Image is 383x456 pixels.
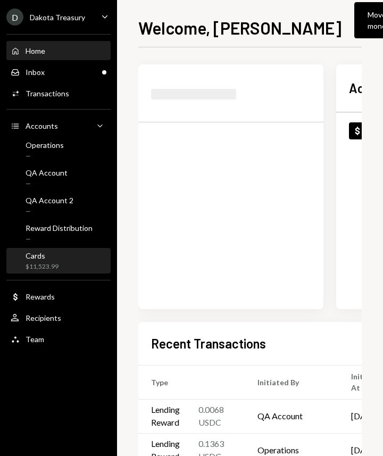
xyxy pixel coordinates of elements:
th: Type [138,365,245,399]
a: Rewards [6,287,111,306]
a: Recipients [6,308,111,327]
a: Reward Distribution— [6,220,111,246]
h2: Recent Transactions [151,335,266,352]
div: Operations [26,140,64,150]
div: $11,523.99 [26,262,59,271]
a: Accounts [6,116,111,135]
div: Accounts [26,121,58,130]
div: Team [26,335,44,344]
a: Cards$11,523.99 [6,248,111,273]
div: Reward Distribution [26,223,93,233]
div: Home [26,46,45,55]
div: — [26,152,64,161]
a: QA Account 2— [6,193,111,218]
div: Recipients [26,313,61,322]
th: Initiated By [245,365,338,399]
a: Transactions [6,84,111,103]
div: 0.0068 USDC [198,403,232,429]
a: Inbox [6,62,111,81]
div: Rewards [26,292,55,301]
a: QA Account— [6,165,111,190]
h1: Welcome, [PERSON_NAME] [138,17,342,38]
td: QA Account [245,399,338,433]
div: Cards [26,251,59,260]
a: Team [6,329,111,349]
div: Inbox [26,68,45,77]
div: QA Account 2 [26,196,73,205]
div: QA Account [26,168,68,177]
a: Operations— [6,137,111,163]
a: Home [6,41,111,60]
div: — [26,235,93,244]
div: Lending Reward [151,403,190,429]
div: Transactions [26,89,69,98]
div: Dakota Treasury [30,13,85,22]
div: D [6,9,23,26]
div: — [26,207,73,216]
div: — [26,179,68,188]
